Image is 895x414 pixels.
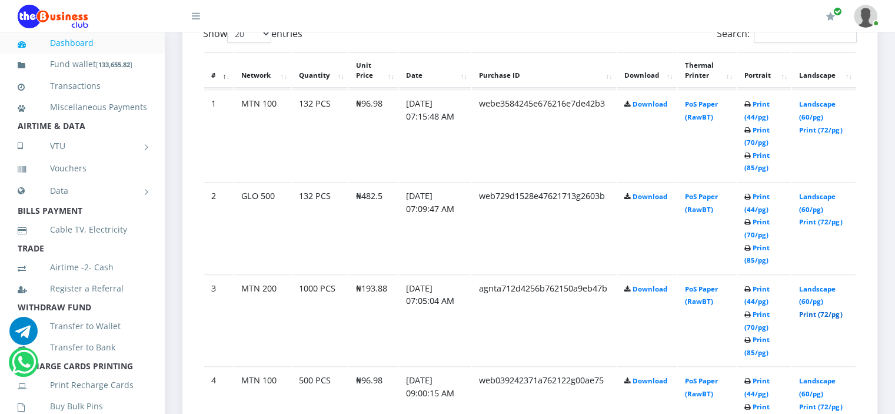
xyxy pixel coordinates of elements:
[744,151,770,173] a: Print (85/pg)
[18,51,147,78] a: Fund wallet[133,655.82]
[744,125,770,147] a: Print (70/pg)
[617,52,677,89] th: Download: activate to sort column ascending
[349,52,398,89] th: Unit Price: activate to sort column ascending
[349,274,398,366] td: ₦193.88
[633,284,667,293] a: Download
[98,60,130,69] b: 133,655.82
[18,94,147,121] a: Miscellaneous Payments
[18,176,147,206] a: Data
[18,131,147,161] a: VTU
[737,52,791,89] th: Portrait: activate to sort column ascending
[204,52,233,89] th: #: activate to sort column descending
[472,182,616,273] td: web729d1528e47621713g2603b
[18,72,147,100] a: Transactions
[292,182,348,273] td: 132 PCS
[744,100,770,121] a: Print (44/pg)
[18,29,147,57] a: Dashboard
[472,90,616,181] td: webe3584245e676216e7de42b3
[685,100,718,121] a: PoS Paper (RawBT)
[234,182,291,273] td: GLO 500
[203,25,302,43] label: Show entries
[799,217,842,226] a: Print (72/pg)
[744,217,770,239] a: Print (70/pg)
[12,357,36,376] a: Chat for support
[234,90,291,181] td: MTN 100
[18,275,147,302] a: Register a Referral
[744,310,770,332] a: Print (70/pg)
[792,52,856,89] th: Landscape: activate to sort column ascending
[9,326,38,345] a: Chat for support
[18,254,147,281] a: Airtime -2- Cash
[744,335,770,357] a: Print (85/pg)
[854,5,877,28] img: User
[234,274,291,366] td: MTN 200
[633,376,667,385] a: Download
[96,60,132,69] small: [ ]
[399,52,471,89] th: Date: activate to sort column ascending
[18,313,147,340] a: Transfer to Wallet
[799,192,836,214] a: Landscape (60/pg)
[349,90,398,181] td: ₦96.98
[227,25,271,43] select: Showentries
[204,182,233,273] td: 2
[399,182,471,273] td: [DATE] 07:09:47 AM
[799,310,842,319] a: Print (72/pg)
[744,192,770,214] a: Print (44/pg)
[717,25,857,43] label: Search:
[349,182,398,273] td: ₦482.5
[826,12,835,21] i: Renew/Upgrade Subscription
[18,334,147,361] a: Transfer to Bank
[633,100,667,108] a: Download
[633,192,667,201] a: Download
[399,90,471,181] td: [DATE] 07:15:48 AM
[833,7,842,16] span: Renew/Upgrade Subscription
[754,25,857,43] input: Search:
[685,284,718,306] a: PoS Paper (RawBT)
[18,155,147,182] a: Vouchers
[744,243,770,265] a: Print (85/pg)
[472,274,616,366] td: agnta712d4256b762150a9eb47b
[799,100,836,121] a: Landscape (60/pg)
[678,52,736,89] th: Thermal Printer: activate to sort column ascending
[744,376,770,398] a: Print (44/pg)
[234,52,291,89] th: Network: activate to sort column ascending
[399,274,471,366] td: [DATE] 07:05:04 AM
[799,284,836,306] a: Landscape (60/pg)
[292,90,348,181] td: 132 PCS
[18,5,88,28] img: Logo
[18,216,147,243] a: Cable TV, Electricity
[18,372,147,399] a: Print Recharge Cards
[799,125,842,134] a: Print (72/pg)
[799,376,836,398] a: Landscape (60/pg)
[799,402,842,411] a: Print (72/pg)
[685,376,718,398] a: PoS Paper (RawBT)
[744,284,770,306] a: Print (44/pg)
[472,52,616,89] th: Purchase ID: activate to sort column ascending
[292,52,348,89] th: Quantity: activate to sort column ascending
[204,274,233,366] td: 3
[292,274,348,366] td: 1000 PCS
[685,192,718,214] a: PoS Paper (RawBT)
[204,90,233,181] td: 1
